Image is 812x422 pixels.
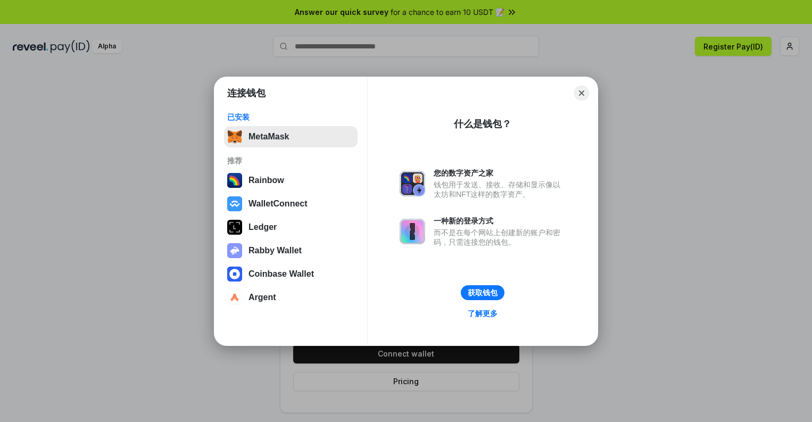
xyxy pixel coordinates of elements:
button: WalletConnect [224,193,358,214]
img: svg+xml,%3Csvg%20xmlns%3D%22http%3A%2F%2Fwww.w3.org%2F2000%2Fsvg%22%20fill%3D%22none%22%20viewBox... [400,219,425,244]
div: 了解更多 [468,309,498,318]
img: svg+xml,%3Csvg%20fill%3D%22none%22%20height%3D%2233%22%20viewBox%3D%220%200%2035%2033%22%20width%... [227,129,242,144]
div: 已安装 [227,112,354,122]
div: WalletConnect [248,199,308,209]
h1: 连接钱包 [227,87,266,100]
div: 推荐 [227,156,354,166]
button: Rainbow [224,170,358,191]
img: svg+xml,%3Csvg%20xmlns%3D%22http%3A%2F%2Fwww.w3.org%2F2000%2Fsvg%22%20fill%3D%22none%22%20viewBox... [227,243,242,258]
img: svg+xml,%3Csvg%20width%3D%2228%22%20height%3D%2228%22%20viewBox%3D%220%200%2028%2028%22%20fill%3D... [227,267,242,282]
div: 您的数字资产之家 [434,168,566,178]
button: Ledger [224,217,358,238]
div: 获取钱包 [468,288,498,297]
img: svg+xml,%3Csvg%20xmlns%3D%22http%3A%2F%2Fwww.w3.org%2F2000%2Fsvg%22%20width%3D%2228%22%20height%3... [227,220,242,235]
button: 获取钱包 [461,285,504,300]
div: 钱包用于发送、接收、存储和显示像以太坊和NFT这样的数字资产。 [434,180,566,199]
button: Coinbase Wallet [224,263,358,285]
img: svg+xml,%3Csvg%20width%3D%2228%22%20height%3D%2228%22%20viewBox%3D%220%200%2028%2028%22%20fill%3D... [227,196,242,211]
img: svg+xml,%3Csvg%20xmlns%3D%22http%3A%2F%2Fwww.w3.org%2F2000%2Fsvg%22%20fill%3D%22none%22%20viewBox... [400,171,425,196]
div: Argent [248,293,276,302]
button: MetaMask [224,126,358,147]
img: svg+xml,%3Csvg%20width%3D%2228%22%20height%3D%2228%22%20viewBox%3D%220%200%2028%2028%22%20fill%3D... [227,290,242,305]
div: 一种新的登录方式 [434,216,566,226]
div: Coinbase Wallet [248,269,314,279]
div: Rainbow [248,176,284,185]
div: 什么是钱包？ [454,118,511,130]
button: Close [574,86,589,101]
a: 了解更多 [461,307,504,320]
div: Rabby Wallet [248,246,302,255]
div: 而不是在每个网站上创建新的账户和密码，只需连接您的钱包。 [434,228,566,247]
div: Ledger [248,222,277,232]
img: svg+xml,%3Csvg%20width%3D%22120%22%20height%3D%22120%22%20viewBox%3D%220%200%20120%20120%22%20fil... [227,173,242,188]
button: Argent [224,287,358,308]
button: Rabby Wallet [224,240,358,261]
div: MetaMask [248,132,289,142]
